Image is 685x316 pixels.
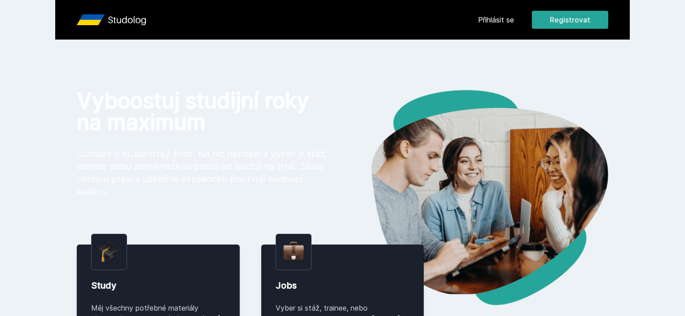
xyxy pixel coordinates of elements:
[276,279,410,292] div: Jobs
[283,240,304,263] img: briefcase.png
[532,11,608,29] button: Registrovat
[342,90,608,305] img: hero.png
[99,241,119,263] img: graduation-cap.png
[77,90,328,133] h1: Vyboostuj studijní roky na maximum
[77,147,328,198] p: Usnadni si studentský život. Na nic nečekej a vyber si stáž, trainee nebo absolvestkou pozici od ...
[91,279,225,292] div: Study
[478,14,514,25] a: Přihlásit se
